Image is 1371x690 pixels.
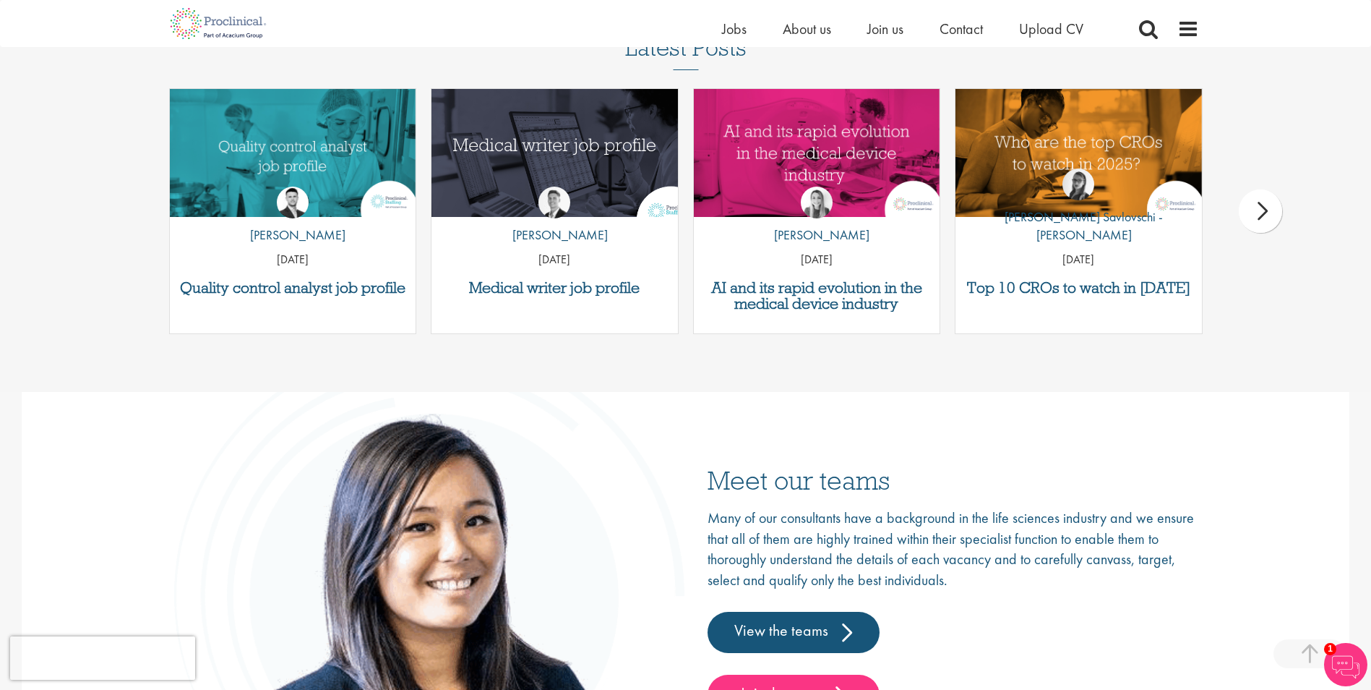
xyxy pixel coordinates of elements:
img: Chatbot [1324,643,1367,686]
a: Upload CV [1019,20,1083,38]
h3: Meet our teams [708,467,1199,493]
a: Medical writer job profile [439,280,671,296]
p: [PERSON_NAME] [239,226,345,244]
p: [PERSON_NAME] Savlovschi - [PERSON_NAME] [955,208,1202,244]
p: [DATE] [955,252,1202,268]
img: Medical writer job profile [407,76,702,229]
a: Contact [940,20,983,38]
img: George Watson [538,187,570,218]
a: About us [783,20,831,38]
a: Link to a post [170,89,416,217]
a: Join us [867,20,903,38]
img: Theodora Savlovschi - Wicks [1062,169,1094,200]
img: Hannah Burke [801,187,833,218]
a: Jobs [722,20,747,38]
a: Link to a post [694,89,940,217]
p: [PERSON_NAME] [502,226,608,244]
a: View the teams [708,612,880,652]
a: Quality control analyst job profile [177,280,409,296]
a: Link to a post [431,89,678,217]
img: AI and Its Impact on the Medical Device Industry | Proclinical [694,89,940,217]
a: George Watson [PERSON_NAME] [502,187,608,252]
p: [PERSON_NAME] [763,226,869,244]
div: next [1239,189,1282,233]
a: Joshua Godden [PERSON_NAME] [239,187,345,252]
iframe: reCAPTCHA [10,636,195,680]
a: Hannah Burke [PERSON_NAME] [763,187,869,252]
img: Top 10 CROs 2025 | Proclinical [955,89,1202,217]
a: Link to a post [955,89,1202,217]
a: AI and its rapid evolution in the medical device industry [701,280,933,312]
a: Top 10 CROs to watch in [DATE] [963,280,1195,296]
p: [DATE] [694,252,940,268]
a: Theodora Savlovschi - Wicks [PERSON_NAME] Savlovschi - [PERSON_NAME] [955,169,1202,252]
img: quality control analyst job profile [170,89,416,217]
h3: Latest Posts [625,35,747,70]
p: [DATE] [170,252,416,268]
img: Joshua Godden [277,187,309,218]
span: 1 [1324,643,1336,655]
p: [DATE] [431,252,678,268]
